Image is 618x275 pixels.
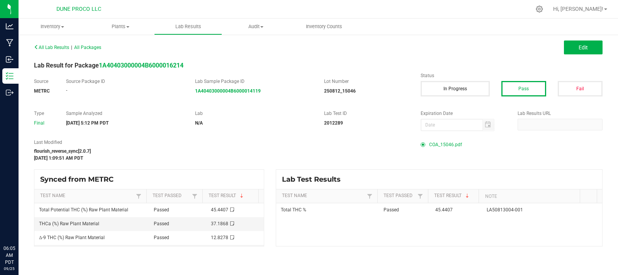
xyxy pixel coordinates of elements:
[19,23,87,30] span: Inventory
[56,6,101,12] span: DUNE PROCO LLC
[99,62,183,69] a: 1A40403000004B6000016214
[211,221,228,226] span: 37.1868
[34,139,409,146] label: Last Modified
[154,19,222,35] a: Lab Results
[154,221,169,226] span: Passed
[39,207,128,213] span: Total Potential THC (%) Raw Plant Material
[40,175,119,184] span: Synced from METRC
[384,207,399,213] span: Passed
[74,45,101,50] span: All Packages
[8,213,31,236] iframe: Resource center
[435,207,453,213] span: 45.4407
[39,221,99,226] span: THCa (%) Raw Plant Material
[39,235,105,240] span: Δ-9 THC (%) Raw Plant Material
[195,110,312,117] label: Lab
[34,45,69,50] span: All Lab Results
[324,120,343,126] strong: 2012289
[421,72,603,79] label: Status
[579,44,588,51] span: Edit
[66,120,109,126] strong: [DATE] 5:12 PM PDT
[195,120,203,126] strong: N/A
[34,155,83,161] strong: [DATE] 1:09:51 AM PDT
[282,175,346,184] span: Lab Test Results
[429,139,462,150] span: COA_15046.pdf
[518,110,603,117] label: Lab Results URL
[209,193,255,199] a: Test ResultSortable
[281,207,306,213] span: Total THC %
[501,81,546,96] button: Pass
[416,191,425,201] a: Filter
[154,235,169,240] span: Passed
[479,189,580,203] th: Note
[34,62,183,69] span: Lab Result for Package
[34,120,54,127] div: Final
[295,23,353,30] span: Inventory Counts
[195,78,312,85] label: Lab Sample Package ID
[66,88,67,93] span: -
[384,193,415,199] a: Test PassedSortable
[6,72,14,80] inline-svg: Inventory
[195,88,261,94] a: 1A40403000004B6000014119
[211,235,228,240] span: 12.8278
[324,110,409,117] label: Lab Test ID
[165,23,212,30] span: Lab Results
[34,78,54,85] label: Source
[464,193,470,199] span: Sortable
[3,245,15,266] p: 06:05 AM PDT
[290,19,358,35] a: Inventory Counts
[87,23,154,30] span: Plants
[66,110,183,117] label: Sample Analyzed
[34,110,54,117] label: Type
[365,191,374,201] a: Filter
[553,6,603,12] span: Hi, [PERSON_NAME]!
[421,81,490,96] button: In Progress
[153,193,190,199] a: Test PassedSortable
[434,193,475,199] a: Test ResultSortable
[282,193,365,199] a: Test NameSortable
[66,78,183,85] label: Source Package ID
[190,191,199,201] a: Filter
[535,5,544,13] div: Manage settings
[134,191,143,201] a: Filter
[239,193,245,199] span: Sortable
[19,19,87,35] a: Inventory
[564,40,603,54] button: Edit
[3,266,15,272] p: 09/25
[34,148,91,154] strong: flourish_reverse_sync[2.0.7]
[34,88,50,94] strong: METRC
[6,22,14,30] inline-svg: Analytics
[40,193,134,199] a: Test NameSortable
[6,89,14,96] inline-svg: Outbound
[87,19,154,35] a: Plants
[71,45,72,50] span: |
[222,23,290,30] span: Audit
[6,39,14,47] inline-svg: Manufacturing
[421,142,425,147] form-radio-button: Primary COA
[421,110,506,117] label: Expiration Date
[324,78,409,85] label: Lot Number
[154,207,169,213] span: Passed
[558,81,603,96] button: Fail
[487,207,523,213] span: LA50813004-001
[211,207,228,213] span: 45.4407
[6,56,14,63] inline-svg: Inbound
[324,88,356,94] strong: 250812_15046
[222,19,290,35] a: Audit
